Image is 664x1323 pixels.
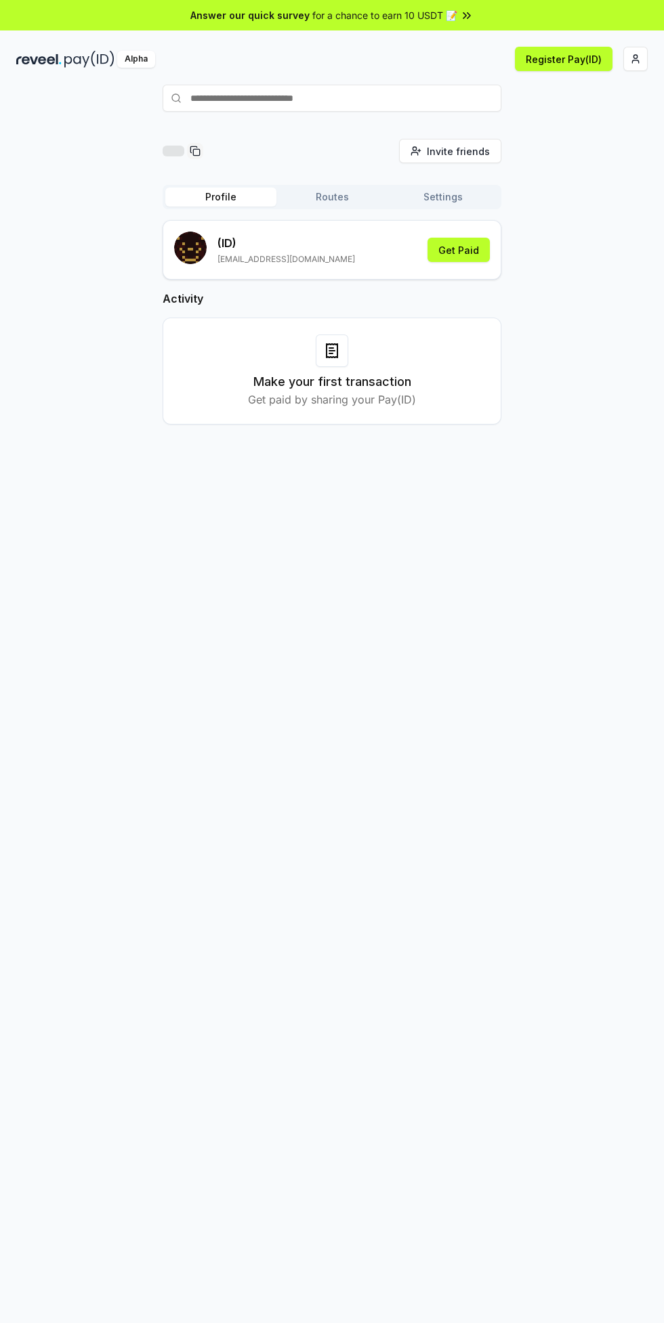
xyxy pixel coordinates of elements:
[217,254,355,265] p: [EMAIL_ADDRESS][DOMAIN_NAME]
[248,391,416,408] p: Get paid by sharing your Pay(ID)
[399,139,501,163] button: Invite friends
[217,235,355,251] p: (ID)
[16,51,62,68] img: reveel_dark
[253,372,411,391] h3: Make your first transaction
[64,51,115,68] img: pay_id
[276,188,388,207] button: Routes
[163,290,501,307] h2: Activity
[190,8,310,22] span: Answer our quick survey
[515,47,613,71] button: Register Pay(ID)
[312,8,457,22] span: for a chance to earn 10 USDT 📝
[117,51,155,68] div: Alpha
[428,238,490,262] button: Get Paid
[165,188,276,207] button: Profile
[427,144,490,158] span: Invite friends
[388,188,499,207] button: Settings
